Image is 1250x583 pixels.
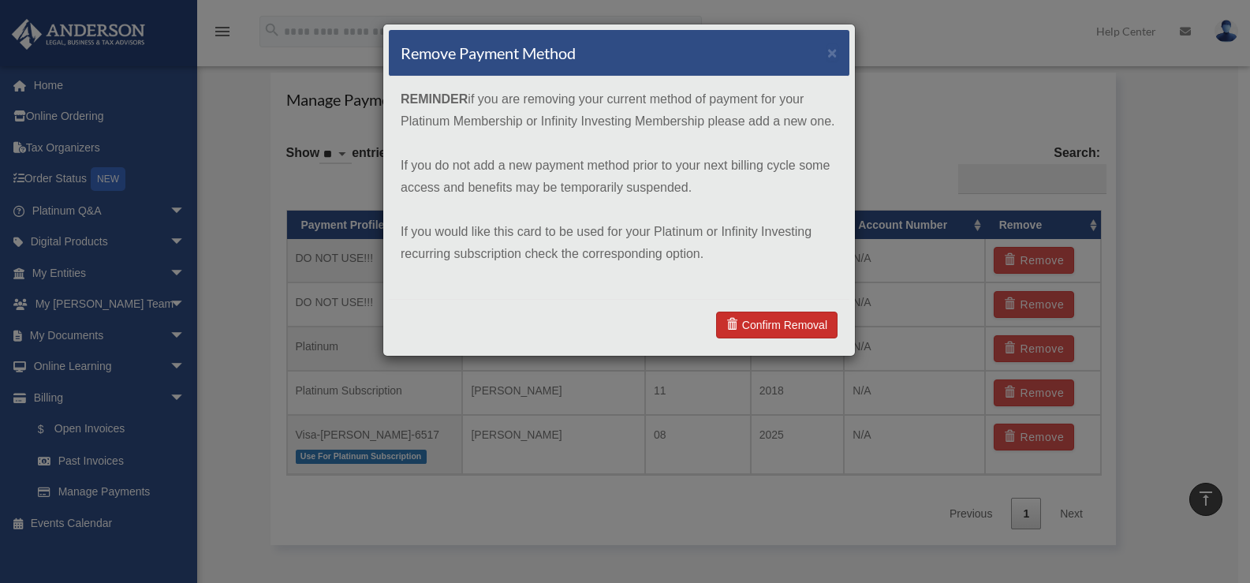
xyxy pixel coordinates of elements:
[401,92,468,106] strong: REMINDER
[716,312,838,338] a: Confirm Removal
[389,77,849,299] div: if you are removing your current method of payment for your Platinum Membership or Infinity Inves...
[827,44,838,61] button: ×
[401,221,838,265] p: If you would like this card to be used for your Platinum or Infinity Investing recurring subscrip...
[401,155,838,199] p: If you do not add a new payment method prior to your next billing cycle some access and benefits ...
[401,42,576,64] h4: Remove Payment Method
